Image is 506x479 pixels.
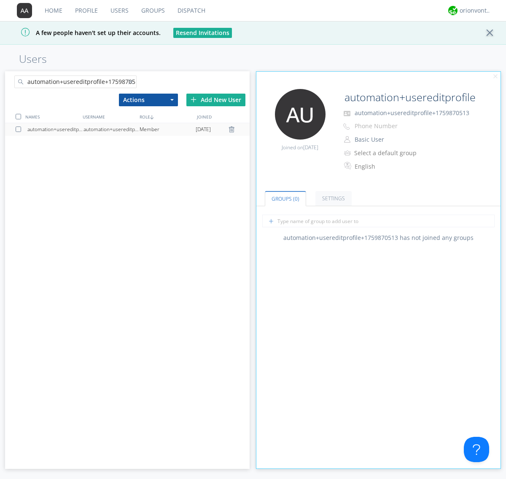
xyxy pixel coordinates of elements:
[196,123,211,136] span: [DATE]
[341,89,477,106] input: Name
[81,110,137,123] div: USERNAME
[464,437,489,462] iframe: Toggle Customer Support
[191,97,196,102] img: plus.svg
[315,191,352,206] a: Settings
[344,147,352,159] img: icon-alert-users-thin-outline.svg
[343,123,350,130] img: phone-outline.svg
[140,123,196,136] div: Member
[186,94,245,106] div: Add New User
[14,75,137,88] input: Search users
[275,89,326,140] img: 373638.png
[27,123,83,136] div: automation+usereditprofile+1759870513
[460,6,491,15] div: orionvontas+atlas+automation+org2
[17,3,32,18] img: 373638.png
[344,136,350,143] img: person-outline.svg
[282,144,318,151] span: Joined on
[6,29,161,37] span: A few people haven't set up their accounts.
[137,110,194,123] div: ROLE
[303,144,318,151] span: [DATE]
[344,161,353,171] img: In groups with Translation enabled, this user's messages will be automatically translated to and ...
[83,123,140,136] div: automation+usereditprofile+1759870513
[262,215,495,227] input: Type name of group to add user to
[448,6,458,15] img: 29d36aed6fa347d5a1537e7736e6aa13
[355,162,425,171] div: English
[493,74,498,80] img: cancel.svg
[195,110,252,123] div: JOINED
[352,134,436,145] button: Basic User
[265,191,306,206] a: Groups (0)
[355,109,469,117] span: automation+usereditprofile+1759870513
[23,110,80,123] div: NAMES
[256,234,501,242] div: automation+usereditprofile+1759870513 has not joined any groups
[173,28,232,38] button: Resend Invitations
[354,149,425,157] div: Select a default group
[5,123,250,136] a: automation+usereditprofile+1759870513automation+usereditprofile+1759870513Member[DATE]
[119,94,178,106] button: Actions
